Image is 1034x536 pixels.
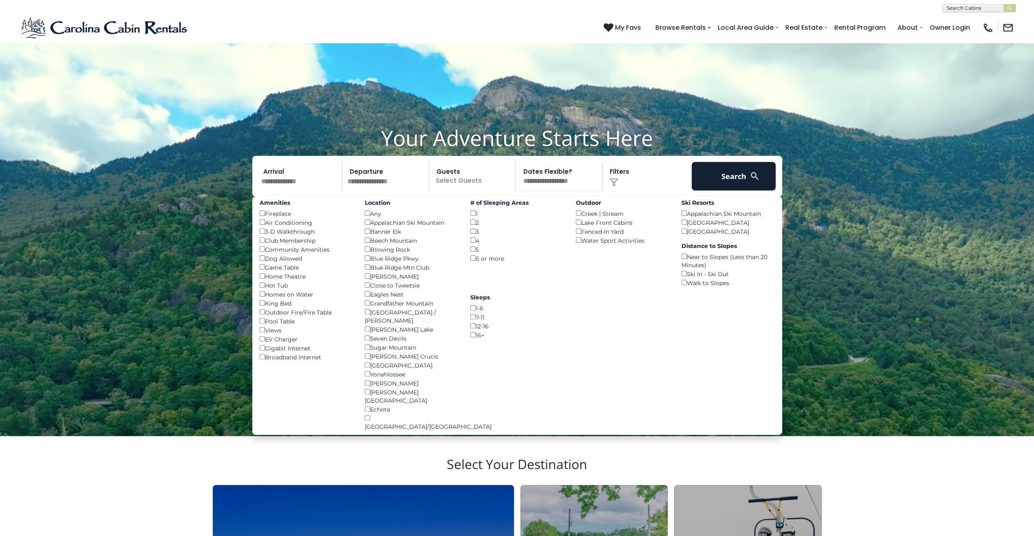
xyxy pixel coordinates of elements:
[260,326,353,334] div: Views
[576,218,669,227] div: Lake Front Cabins
[260,245,353,254] div: Community Amenities
[681,252,775,269] div: Near to Slopes (Less than 20 Minutes)
[576,227,669,236] div: Fenced-In Yard
[365,281,458,290] div: Close to Tweetsie
[714,20,778,35] a: Local Area Guide
[470,312,564,321] div: 7-11
[365,227,458,236] div: Banner Elk
[681,242,775,250] label: Distance to Slopes
[750,171,760,181] img: search-regular-white.png
[365,308,458,325] div: [GEOGRAPHIC_DATA] / [PERSON_NAME]
[926,20,974,35] a: Owner Login
[365,370,458,379] div: Yonahlossee
[470,218,564,227] div: 2
[470,330,564,339] div: 16+
[260,317,353,326] div: Pool Table
[365,352,458,361] div: [PERSON_NAME] Crucis
[212,456,823,485] h3: Select Your Destination
[365,272,458,281] div: [PERSON_NAME]
[365,209,458,218] div: Any
[365,254,458,263] div: Blue Ridge Pkwy
[692,162,776,190] button: Search
[681,209,775,218] div: Appalachian Ski Mountain
[604,22,643,33] a: My Favs
[260,218,353,227] div: Air Conditioning
[470,227,564,236] div: 3
[576,209,669,218] div: Creek | Stream
[830,20,890,35] a: Rental Program
[260,272,353,281] div: Home Theatre
[365,245,458,254] div: Blowing Rock
[470,199,564,207] label: # of Sleeping Areas
[365,405,458,414] div: Echota
[365,218,458,227] div: Appalachian Ski Mountain
[260,199,353,207] label: Amenities
[365,379,458,388] div: [PERSON_NAME]
[576,199,669,207] label: Outdoor
[365,263,458,272] div: Blue Ridge Mtn Club
[470,245,564,254] div: 5
[365,290,458,299] div: Eagles Nest
[781,20,827,35] a: Real Estate
[260,290,353,299] div: Homes on Water
[893,20,922,35] a: About
[365,361,458,370] div: [GEOGRAPHIC_DATA]
[470,209,564,218] div: 1
[1002,22,1014,33] img: mail-regular-black.png
[260,227,353,236] div: 3-D Walkthrough
[470,254,564,263] div: 6 or more
[681,278,775,287] div: Walk to Slopes
[365,236,458,245] div: Beech Mountain
[576,236,669,245] div: Water Sport Activities
[260,299,353,308] div: King Bed
[610,178,618,186] img: filter--v1.png
[470,293,564,301] label: Sleeps
[615,22,641,33] span: My Favs
[6,125,1028,151] h1: Your Adventure Starts Here
[260,281,353,290] div: Hot Tub
[260,236,353,245] div: Club Membership
[260,352,353,361] div: Broadband Internet
[365,325,458,334] div: [PERSON_NAME] Lake
[982,22,994,33] img: phone-regular-black.png
[651,20,710,35] a: Browse Rentals
[365,199,458,207] label: Location
[681,199,775,207] label: Ski Resorts
[260,209,353,218] div: Fireplace
[681,269,775,278] div: Ski In - Ski Out
[470,303,564,312] div: 1-6
[20,16,190,40] img: Blue-2.png
[365,334,458,343] div: Seven Devils
[260,308,353,317] div: Outdoor Fire/Fire Table
[365,414,458,431] div: [GEOGRAPHIC_DATA]/[GEOGRAPHIC_DATA]
[365,388,458,405] div: [PERSON_NAME][GEOGRAPHIC_DATA]
[681,218,775,227] div: [GEOGRAPHIC_DATA]
[260,343,353,352] div: Gigabit Internet
[470,236,564,245] div: 4
[260,334,353,343] div: EV Charger
[260,254,353,263] div: Dog Allowed
[365,343,458,352] div: Sugar Mountain
[432,162,516,190] p: Select Guests
[260,263,353,272] div: Game Table
[365,299,458,308] div: Grandfather Mountain
[681,227,775,236] div: [GEOGRAPHIC_DATA]
[470,321,564,330] div: 12-16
